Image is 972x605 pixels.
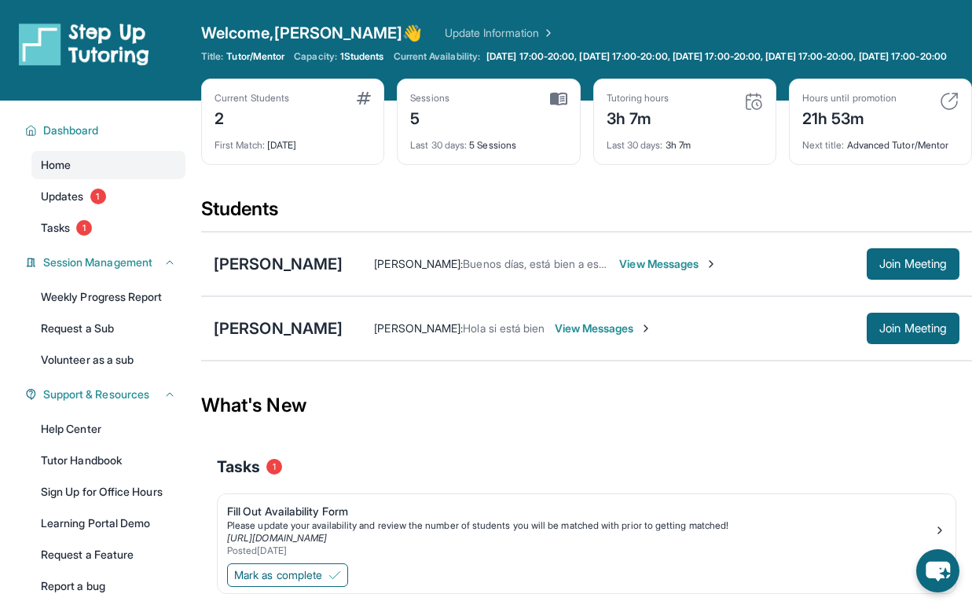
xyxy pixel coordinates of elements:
a: Request a Feature [31,541,185,569]
img: Chevron-Right [705,258,717,270]
button: Join Meeting [867,313,959,344]
span: Next title : [802,139,845,151]
span: Current Availability: [394,50,480,63]
span: Buenos días, está bien a esa hora, gracias 😊 [463,257,687,270]
span: Hola si está bien [463,321,545,335]
span: Last 30 days : [410,139,467,151]
a: Volunteer as a sub [31,346,185,374]
div: Students [201,196,972,231]
span: Tasks [217,456,260,478]
span: Dashboard [43,123,99,138]
div: 2 [215,104,289,130]
div: [PERSON_NAME] [214,317,343,339]
a: Tasks1 [31,214,185,242]
a: [DATE] 17:00-20:00, [DATE] 17:00-20:00, [DATE] 17:00-20:00, [DATE] 17:00-20:00, [DATE] 17:00-20:00 [483,50,950,63]
img: Chevron-Right [640,322,652,335]
a: Updates1 [31,182,185,211]
span: Capacity: [294,50,337,63]
a: Learning Portal Demo [31,509,185,537]
div: What's New [201,371,972,440]
div: Posted [DATE] [227,544,933,557]
div: [PERSON_NAME] [214,253,343,275]
span: [PERSON_NAME] : [374,257,463,270]
a: Tutor Handbook [31,446,185,475]
span: Welcome, [PERSON_NAME] 👋 [201,22,423,44]
span: 1 [90,189,106,204]
span: 1 [266,459,282,475]
div: Please update your availability and review the number of students you will be matched with prior ... [227,519,933,532]
a: Request a Sub [31,314,185,343]
button: Session Management [37,255,176,270]
img: card [357,92,371,104]
img: logo [19,22,149,66]
button: Dashboard [37,123,176,138]
a: Update Information [445,25,555,41]
a: Report a bug [31,572,185,600]
div: Current Students [215,92,289,104]
button: chat-button [916,549,959,592]
span: First Match : [215,139,265,151]
img: card [940,92,959,111]
div: 3h 7m [607,104,669,130]
img: Mark as complete [328,569,341,581]
span: Title: [201,50,223,63]
div: Advanced Tutor/Mentor [802,130,959,152]
div: 3h 7m [607,130,763,152]
span: Updates [41,189,84,204]
a: Sign Up for Office Hours [31,478,185,506]
span: 1 Students [340,50,384,63]
span: Join Meeting [879,259,947,269]
img: Chevron Right [539,25,555,41]
div: Fill Out Availability Form [227,504,933,519]
span: View Messages [619,256,717,272]
div: Sessions [410,92,449,104]
div: 5 [410,104,449,130]
span: Support & Resources [43,387,149,402]
a: Home [31,151,185,179]
span: Tutor/Mentor [226,50,284,63]
span: 1 [76,220,92,236]
span: [DATE] 17:00-20:00, [DATE] 17:00-20:00, [DATE] 17:00-20:00, [DATE] 17:00-20:00, [DATE] 17:00-20:00 [486,50,947,63]
div: [DATE] [215,130,371,152]
span: Session Management [43,255,152,270]
span: Home [41,157,71,173]
span: [PERSON_NAME] : [374,321,463,335]
a: Help Center [31,415,185,443]
div: 21h 53m [802,104,897,130]
img: card [550,92,567,106]
span: Last 30 days : [607,139,663,151]
div: Tutoring hours [607,92,669,104]
a: [URL][DOMAIN_NAME] [227,532,327,544]
button: Join Meeting [867,248,959,280]
span: Mark as complete [234,567,322,583]
a: Fill Out Availability FormPlease update your availability and review the number of students you w... [218,494,955,560]
img: card [744,92,763,111]
button: Support & Resources [37,387,176,402]
span: View Messages [555,321,653,336]
div: 5 Sessions [410,130,567,152]
span: Join Meeting [879,324,947,333]
div: Hours until promotion [802,92,897,104]
a: Weekly Progress Report [31,283,185,311]
button: Mark as complete [227,563,348,587]
span: Tasks [41,220,70,236]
